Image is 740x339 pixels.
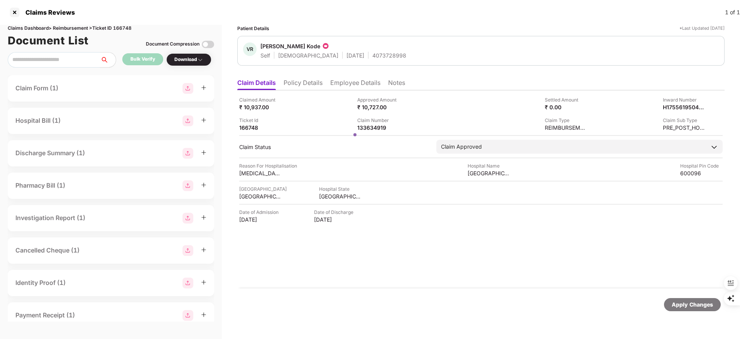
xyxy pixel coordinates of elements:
[21,8,75,16] div: Claims Reviews
[357,96,400,103] div: Approved Amount
[468,162,510,169] div: Hospital Name
[239,193,282,200] div: [GEOGRAPHIC_DATA]
[15,148,85,158] div: Discharge Summary (1)
[201,150,206,155] span: plus
[201,247,206,253] span: plus
[239,117,282,124] div: Ticket Id
[15,181,65,190] div: Pharmacy Bill (1)
[182,278,193,288] img: svg+xml;base64,PHN2ZyBpZD0iR3JvdXBfMjg4MTMiIGRhdGEtbmFtZT0iR3JvdXAgMjg4MTMiIHhtbG5zPSJodHRwOi8vd3...
[8,25,214,32] div: Claims Dashboard > Reimbursement > Ticket ID 166748
[284,79,323,90] li: Policy Details
[545,117,587,124] div: Claim Type
[710,143,718,151] img: downArrowIcon
[545,124,587,131] div: REIMBURSEMENT
[330,79,380,90] li: Employee Details
[182,115,193,126] img: svg+xml;base64,PHN2ZyBpZD0iR3JvdXBfMjg4MTMiIGRhdGEtbmFtZT0iR3JvdXAgMjg4MTMiIHhtbG5zPSJodHRwOi8vd3...
[388,79,405,90] li: Notes
[15,83,58,93] div: Claim Form (1)
[672,300,713,309] div: Apply Changes
[182,213,193,224] img: svg+xml;base64,PHN2ZyBpZD0iR3JvdXBfMjg4MTMiIGRhdGEtbmFtZT0iR3JvdXAgMjg4MTMiIHhtbG5zPSJodHRwOi8vd3...
[239,216,282,223] div: [DATE]
[182,310,193,321] img: svg+xml;base64,PHN2ZyBpZD0iR3JvdXBfMjg4MTMiIGRhdGEtbmFtZT0iR3JvdXAgMjg4MTMiIHhtbG5zPSJodHRwOi8vd3...
[357,117,400,124] div: Claim Number
[357,124,400,131] div: 133634919
[237,79,276,90] li: Claim Details
[182,83,193,94] img: svg+xml;base64,PHN2ZyBpZD0iR3JvdXBfMjg4MTMiIGRhdGEtbmFtZT0iR3JvdXAgMjg4MTMiIHhtbG5zPSJodHRwOi8vd3...
[201,117,206,123] span: plus
[346,52,364,59] div: [DATE]
[237,25,269,32] div: Patient Details
[201,280,206,285] span: plus
[15,246,79,255] div: Cancelled Cheque (1)
[680,169,723,177] div: 600096
[201,312,206,317] span: plus
[130,56,155,63] div: Bulk Verify
[15,116,61,125] div: Hospital Bill (1)
[372,52,406,59] div: 4073728998
[201,85,206,90] span: plus
[239,185,287,193] div: [GEOGRAPHIC_DATA]
[663,103,705,111] div: H1755619504404801002
[239,208,282,216] div: Date of Admission
[201,182,206,188] span: plus
[278,52,338,59] div: [DEMOGRAPHIC_DATA]
[243,42,257,56] div: VR
[239,162,297,169] div: Reason For Hospitalisation
[545,96,587,103] div: Settled Amount
[239,96,282,103] div: Claimed Amount
[8,32,89,49] h1: Document List
[182,245,193,256] img: svg+xml;base64,PHN2ZyBpZD0iR3JvdXBfMjg4MTMiIGRhdGEtbmFtZT0iR3JvdXAgMjg4MTMiIHhtbG5zPSJodHRwOi8vd3...
[468,169,510,177] div: [GEOGRAPHIC_DATA]
[239,103,282,111] div: ₹ 10,937.00
[260,52,270,59] div: Self
[441,142,482,151] div: Claim Approved
[202,38,214,51] img: svg+xml;base64,PHN2ZyBpZD0iVG9nZ2xlLTMyeDMyIiB4bWxucz0iaHR0cDovL3d3dy53My5vcmcvMjAwMC9zdmciIHdpZH...
[174,56,203,63] div: Download
[15,213,85,223] div: Investigation Report (1)
[322,42,329,50] img: icon
[100,52,116,68] button: search
[319,193,362,200] div: [GEOGRAPHIC_DATA]
[260,42,320,50] div: [PERSON_NAME] Kode
[197,57,203,63] img: svg+xml;base64,PHN2ZyBpZD0iRHJvcGRvd24tMzJ4MzIiIHhtbG5zPSJodHRwOi8vd3d3LnczLm9yZy8yMDAwL3N2ZyIgd2...
[679,25,725,32] div: *Last Updated [DATE]
[663,117,705,124] div: Claim Sub Type
[201,215,206,220] span: plus
[680,162,723,169] div: Hospital Pin Code
[100,57,116,63] span: search
[239,143,429,151] div: Claim Status
[314,216,356,223] div: [DATE]
[319,185,362,193] div: Hospital State
[239,169,282,177] div: [MEDICAL_DATA]
[182,180,193,191] img: svg+xml;base64,PHN2ZyBpZD0iR3JvdXBfMjg4MTMiIGRhdGEtbmFtZT0iR3JvdXAgMjg4MTMiIHhtbG5zPSJodHRwOi8vd3...
[15,278,66,288] div: Identity Proof (1)
[663,124,705,131] div: PRE_POST_HOSPITALIZATION_REIMBURSEMENT
[357,103,400,111] div: ₹ 10,727.00
[239,124,282,131] div: 166748
[182,148,193,159] img: svg+xml;base64,PHN2ZyBpZD0iR3JvdXBfMjg4MTMiIGRhdGEtbmFtZT0iR3JvdXAgMjg4MTMiIHhtbG5zPSJodHRwOi8vd3...
[15,310,75,320] div: Payment Receipt (1)
[663,96,705,103] div: Inward Number
[545,103,587,111] div: ₹ 0.00
[314,208,356,216] div: Date of Discharge
[725,8,740,17] div: 1 of 1
[146,41,199,48] div: Document Compression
